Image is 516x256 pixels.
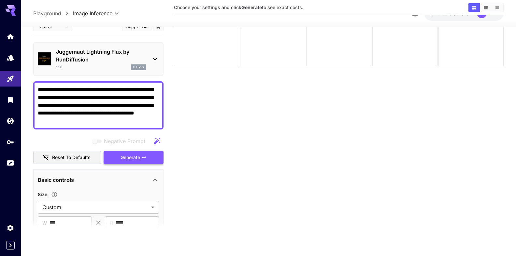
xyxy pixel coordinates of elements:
[104,137,145,145] span: Negative Prompt
[468,3,504,12] div: Show media in grid viewShow media in video viewShow media in list view
[33,9,61,17] a: Playground
[104,151,164,164] button: Generate
[7,138,14,146] div: API Keys
[7,96,14,104] div: Library
[49,191,60,198] button: Adjust the dimensions of the generated image by specifying its width and height in pixels, or sel...
[6,241,15,249] button: Expand sidebar
[7,159,14,167] div: Usage
[480,3,492,12] button: Show media in video view
[174,5,303,10] span: Choose your settings and click to see exact costs.
[56,48,146,63] p: Juggernaut Lightning Flux by RunDiffusion
[468,3,480,12] button: Show media in grid view
[38,172,159,188] div: Basic controls
[33,151,101,164] button: Reset to defaults
[431,11,449,16] span: $118.95
[449,11,472,16] span: credits left
[7,54,14,62] div: Models
[56,65,63,70] p: 1.1.0
[42,203,149,211] span: Custom
[73,9,112,17] span: Image Inference
[38,45,159,73] div: Juggernaut Lightning Flux by RunDiffusion1.1.0flux1d
[7,117,14,125] div: Wallet
[33,9,73,17] nav: breadcrumb
[109,219,113,227] span: H
[7,224,14,232] div: Settings
[38,192,49,197] span: Size :
[7,75,14,83] div: Playground
[492,3,503,12] button: Show media in list view
[38,176,74,184] p: Basic controls
[7,33,14,41] div: Home
[133,65,144,70] p: flux1d
[121,154,140,162] span: Generate
[241,5,262,10] b: Generate
[91,137,150,145] span: Negative prompts are not compatible with the selected model.
[42,219,47,227] span: W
